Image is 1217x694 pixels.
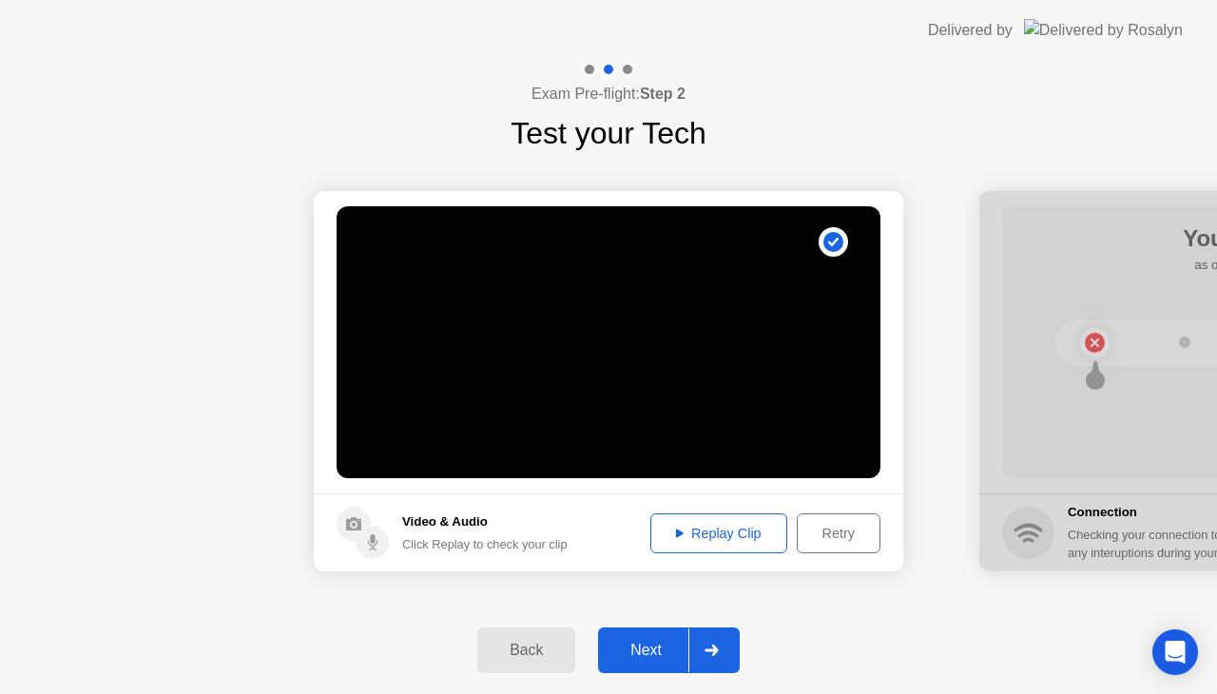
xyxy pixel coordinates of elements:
div: Retry [803,526,874,541]
h4: Exam Pre-flight: [531,83,686,106]
img: Delivered by Rosalyn [1024,19,1183,41]
div: Click Replay to check your clip [402,535,568,553]
div: Back [483,642,570,659]
button: Replay Clip [650,513,787,553]
div: Delivered by [928,19,1013,42]
h1: Test your Tech [511,110,706,156]
h5: Video & Audio [402,512,568,531]
button: Back [477,627,575,673]
button: Retry [797,513,880,553]
div: Replay Clip [657,526,781,541]
b: Step 2 [640,86,686,102]
div: Open Intercom Messenger [1152,629,1198,675]
div: Next [604,642,688,659]
button: Next [598,627,740,673]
